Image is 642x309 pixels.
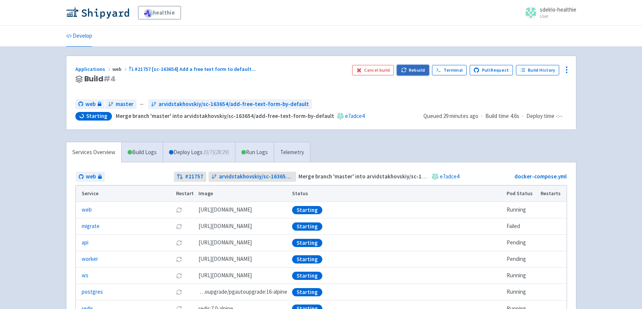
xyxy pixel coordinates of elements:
[292,272,322,280] div: Starting
[176,207,182,213] button: Restart pod
[204,148,229,157] span: ( 0 / 7 ) (28:29)
[423,112,478,119] span: Queued
[138,6,181,19] a: healthie
[345,112,364,119] a: e7adce4
[198,271,252,280] span: [DOMAIN_NAME][URL]
[443,112,478,119] time: 29 minutes ago
[504,268,538,284] td: Running
[292,255,322,263] div: Starting
[198,206,252,214] span: [DOMAIN_NAME][URL]
[504,218,538,235] td: Failed
[470,65,513,75] a: Pull Request
[76,185,174,202] th: Service
[352,65,394,75] button: Cancel build
[397,65,429,75] button: Rebuild
[103,74,116,84] span: # 4
[176,224,182,230] button: Restart pod
[235,142,274,163] a: Run Logs
[274,142,310,163] a: Telemetry
[66,142,121,163] a: Services Overview
[196,185,289,202] th: Image
[76,172,105,182] a: web
[75,66,112,72] a: Applications
[504,185,538,202] th: Pod Status
[540,14,576,19] small: User
[82,271,88,280] a: ws
[485,112,509,121] span: Build time
[176,240,182,246] button: Restart pod
[198,255,252,263] span: [DOMAIN_NAME][URL]
[116,100,134,109] span: master
[140,100,145,109] span: ←
[176,289,182,295] button: Restart pod
[209,172,296,182] a: arvidstakhovskiy/sc-163654/add-free-text-form-by-default
[504,284,538,300] td: Running
[82,206,92,214] a: web
[556,112,563,121] span: -:--
[174,185,196,202] th: Restart
[514,173,567,180] a: docker-compose.yml
[174,172,206,182] a: #21757
[116,112,334,119] strong: Merge branch 'master' into arvidstakhovskiy/sc-163654/add-free-text-form-by-default
[85,100,95,109] span: web
[289,185,504,202] th: Status
[298,173,517,180] strong: Merge branch 'master' into arvidstakhovskiy/sc-163654/add-free-text-form-by-default
[82,222,100,231] a: migrate
[510,112,519,121] span: 4.6s
[219,172,293,181] span: arvidstakhovskiy/sc-163654/add-free-text-form-by-default
[292,206,322,214] div: Starting
[82,238,88,247] a: api
[292,288,322,296] div: Starting
[82,288,103,296] a: postgres
[540,6,576,13] span: sdelrio-healthie
[66,26,92,47] a: Develop
[292,239,322,247] div: Starting
[432,65,467,75] a: Terminal
[440,173,459,180] a: e7adce4
[176,273,182,279] button: Restart pod
[75,99,104,109] a: web
[504,251,538,268] td: Pending
[526,112,554,121] span: Deploy time
[185,172,203,181] strong: # 21757
[504,235,538,251] td: Pending
[112,66,129,72] span: web
[292,222,322,231] div: Starting
[159,100,309,109] span: arvidstakhovskiy/sc-163654/add-free-text-form-by-default
[198,238,252,247] span: [DOMAIN_NAME][URL]
[66,7,129,19] img: Shipyard logo
[129,66,257,72] a: #21757 [sc-163654] Add a free text form to default...
[135,66,256,72] span: #21757 [sc-163654] Add a free text form to default ...
[122,142,163,163] a: Build Logs
[520,7,576,19] a: sdelrio-healthie User
[163,142,235,163] a: Deploy Logs (0/7)(28:29)
[423,112,567,121] div: · ·
[82,255,98,263] a: worker
[148,99,312,109] a: arvidstakhovskiy/sc-163654/add-free-text-form-by-default
[105,99,137,109] a: master
[198,288,287,296] span: pgautoupgrade/pgautoupgrade:16-alpine
[538,185,566,202] th: Restarts
[86,172,96,181] span: web
[516,65,559,75] a: Build History
[86,112,107,120] span: Starting
[198,222,252,231] span: [DOMAIN_NAME][URL]
[176,256,182,262] button: Restart pod
[84,75,116,83] span: Build
[504,202,538,218] td: Running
